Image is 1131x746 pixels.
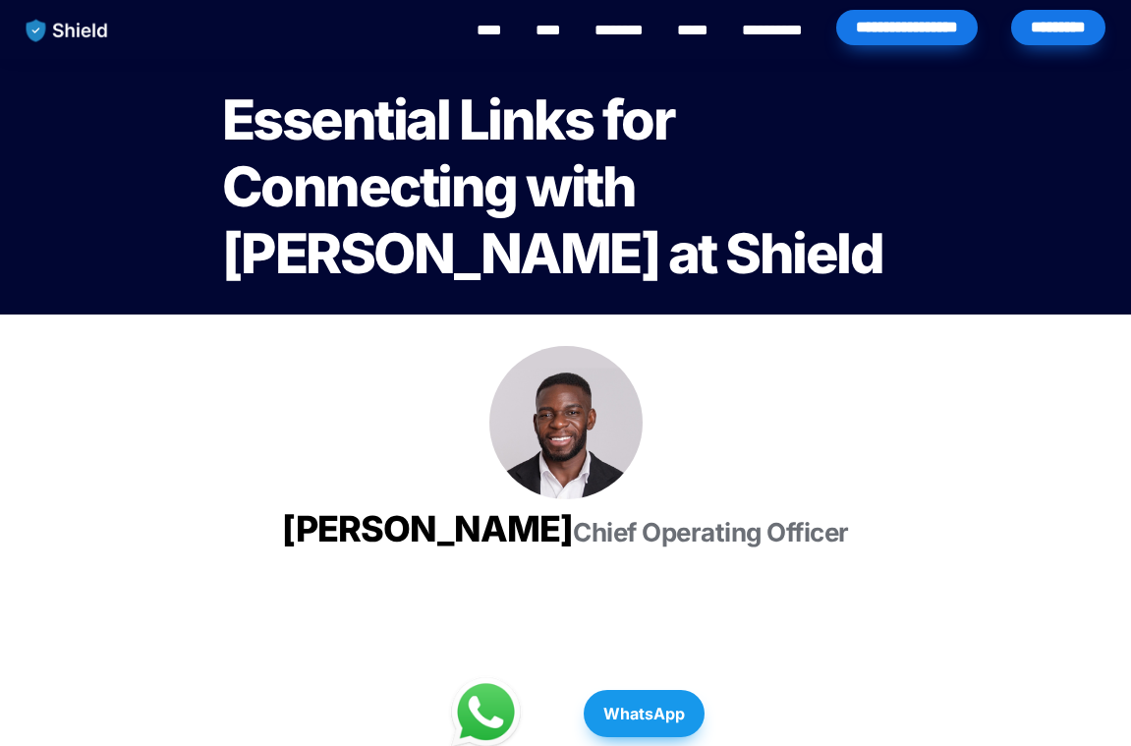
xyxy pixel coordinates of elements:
[17,10,118,51] img: website logo
[603,704,685,723] strong: WhatsApp
[282,507,573,550] span: [PERSON_NAME]
[573,517,849,547] span: Chief Operating Officer
[222,86,883,287] span: Essential Links for Connecting with [PERSON_NAME] at Shield
[584,690,705,737] button: WhatsApp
